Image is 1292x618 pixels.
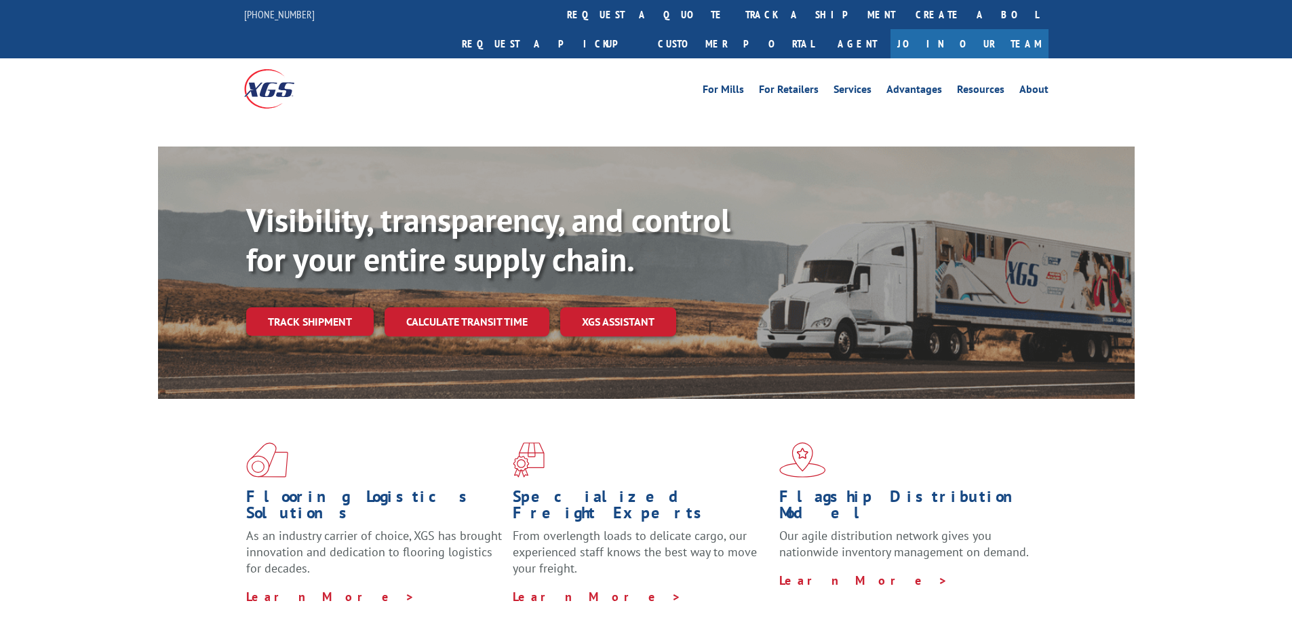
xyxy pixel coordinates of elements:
[957,84,1004,99] a: Resources
[779,528,1029,560] span: Our agile distribution network gives you nationwide inventory management on demand.
[246,528,502,576] span: As an industry carrier of choice, XGS has brought innovation and dedication to flooring logistics...
[452,29,648,58] a: Request a pickup
[886,84,942,99] a: Advantages
[246,442,288,478] img: xgs-icon-total-supply-chain-intelligence-red
[246,488,503,528] h1: Flooring Logistics Solutions
[759,84,819,99] a: For Retailers
[890,29,1049,58] a: Join Our Team
[779,573,948,588] a: Learn More >
[246,307,374,336] a: Track shipment
[824,29,890,58] a: Agent
[648,29,824,58] a: Customer Portal
[779,442,826,478] img: xgs-icon-flagship-distribution-model-red
[246,589,415,604] a: Learn More >
[385,307,549,336] a: Calculate transit time
[560,307,676,336] a: XGS ASSISTANT
[834,84,872,99] a: Services
[513,528,769,588] p: From overlength loads to delicate cargo, our experienced staff knows the best way to move your fr...
[246,199,730,280] b: Visibility, transparency, and control for your entire supply chain.
[513,488,769,528] h1: Specialized Freight Experts
[703,84,744,99] a: For Mills
[1019,84,1049,99] a: About
[513,442,545,478] img: xgs-icon-focused-on-flooring-red
[244,7,315,21] a: [PHONE_NUMBER]
[513,589,682,604] a: Learn More >
[779,488,1036,528] h1: Flagship Distribution Model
